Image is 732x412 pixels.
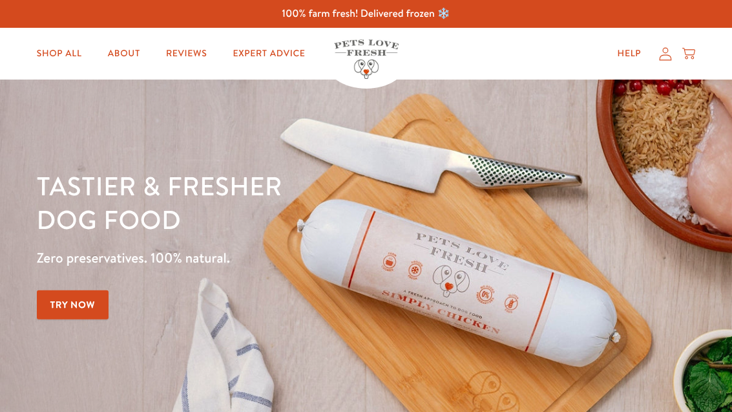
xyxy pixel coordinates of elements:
[334,39,399,79] img: Pets Love Fresh
[26,41,92,67] a: Shop All
[156,41,217,67] a: Reviews
[667,351,719,399] iframe: Gorgias live chat messenger
[37,169,476,236] h1: Tastier & fresher dog food
[222,41,315,67] a: Expert Advice
[607,41,652,67] a: Help
[37,246,476,270] p: Zero preservatives. 100% natural.
[98,41,151,67] a: About
[37,290,109,320] a: Try Now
